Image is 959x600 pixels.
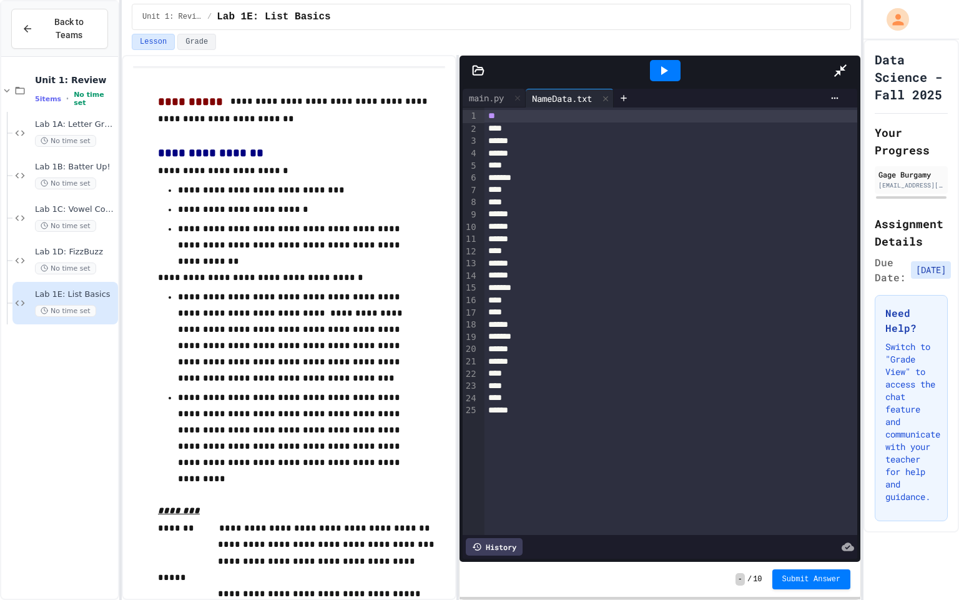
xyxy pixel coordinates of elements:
div: NameData.txt [526,89,614,107]
span: Back to Teams [41,16,97,42]
div: 16 [463,294,478,307]
div: 19 [463,331,478,344]
div: 4 [463,147,478,160]
button: Grade [177,34,216,50]
h1: Data Science - Fall 2025 [875,51,948,103]
span: 5 items [35,95,61,103]
span: [DATE] [911,261,951,279]
div: 2 [463,123,478,136]
iframe: chat widget [855,496,947,549]
div: 21 [463,356,478,368]
div: [EMAIL_ADDRESS][PERSON_NAME][DOMAIN_NAME] [878,181,944,190]
span: Lab 1E: List Basics [35,289,116,300]
div: 11 [463,233,478,246]
div: 25 [463,404,478,417]
span: No time set [74,91,116,107]
h2: Your Progress [875,124,948,159]
div: 17 [463,307,478,319]
div: 12 [463,246,478,258]
span: / [207,12,212,22]
span: Lab 1A: Letter Grade [35,119,116,130]
div: 9 [463,209,478,221]
span: No time set [35,177,96,189]
div: NameData.txt [526,92,598,105]
div: main.py [463,89,526,107]
span: Due Date: [875,255,906,285]
span: Lab 1B: Batter Up! [35,162,116,172]
div: 20 [463,343,478,356]
div: main.py [463,91,510,104]
div: 6 [463,172,478,184]
span: Submit Answer [782,574,841,584]
span: No time set [35,305,96,317]
div: 3 [463,135,478,147]
span: / [747,574,752,584]
span: 10 [753,574,762,584]
span: No time set [35,262,96,274]
span: No time set [35,220,96,232]
div: 18 [463,319,478,331]
div: 13 [463,257,478,270]
div: 14 [463,270,478,282]
div: 1 [463,110,478,123]
div: 5 [463,160,478,172]
button: Submit Answer [772,569,851,589]
span: - [735,573,745,586]
div: 23 [463,380,478,392]
div: 24 [463,392,478,405]
span: Lab 1E: List Basics [217,9,330,24]
iframe: chat widget [907,550,947,587]
span: Lab 1D: FizzBuzz [35,247,116,257]
h2: Assignment Details [875,215,948,250]
button: Back to Teams [11,9,108,49]
div: 15 [463,282,478,294]
span: • [66,94,69,104]
div: 8 [463,196,478,209]
div: 7 [463,184,478,197]
span: No time set [35,135,96,147]
div: 22 [463,368,478,381]
p: Switch to "Grade View" to access the chat feature and communicate with your teacher for help and ... [885,341,937,503]
div: Gage Burgamy [878,169,944,180]
button: Lesson [132,34,175,50]
span: Unit 1: Review [35,74,116,86]
div: History [466,538,523,556]
div: 10 [463,221,478,234]
div: My Account [873,5,912,34]
h3: Need Help? [885,306,937,336]
span: Unit 1: Review [142,12,202,22]
span: Lab 1C: Vowel Count [35,204,116,215]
